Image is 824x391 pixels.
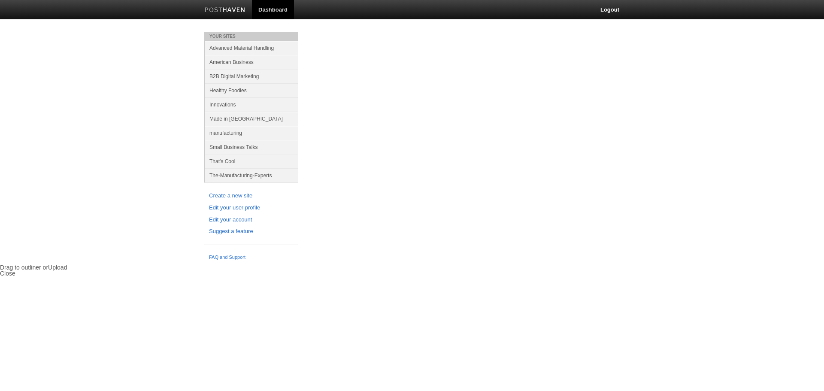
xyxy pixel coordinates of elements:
a: Edit your user profile [209,203,293,212]
a: Edit your account [209,215,293,224]
a: Suggest a feature [209,227,293,236]
a: B2B Digital Marketing [205,69,298,83]
a: American Business [205,55,298,69]
li: Your Sites [204,32,298,41]
a: FAQ and Support [209,254,293,261]
a: Healthy Foodies [205,83,298,97]
a: Create a new site [209,191,293,200]
a: manufacturing [205,126,298,140]
a: The-Manufacturing-Experts [205,168,298,182]
span: Upload [48,264,67,271]
a: That's Cool [205,154,298,168]
a: Made in [GEOGRAPHIC_DATA] [205,112,298,126]
a: Advanced Material Handling [205,41,298,55]
img: Posthaven-bar [205,7,245,14]
a: Innovations [205,97,298,112]
a: Small Business Talks [205,140,298,154]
